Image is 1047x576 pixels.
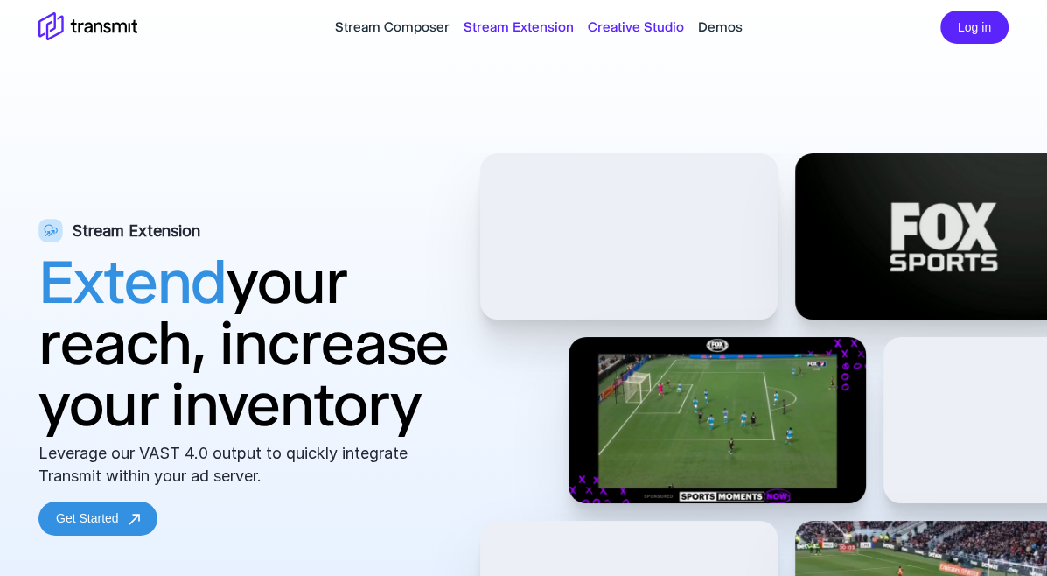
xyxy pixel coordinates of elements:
[38,251,454,435] h1: your reach, increase your inventory
[588,17,684,38] a: Creative Studio
[38,245,227,318] span: Extend
[38,502,157,536] a: Get Started
[38,442,432,488] div: Leverage our VAST 4.0 output to quickly integrate Transmit within your ad server.
[940,18,1009,34] a: Log in
[335,17,450,38] a: Stream Composer
[698,17,743,38] a: Demos
[464,17,574,38] a: Stream Extension
[940,11,1009,45] button: Log in
[72,220,200,242] p: Stream Extension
